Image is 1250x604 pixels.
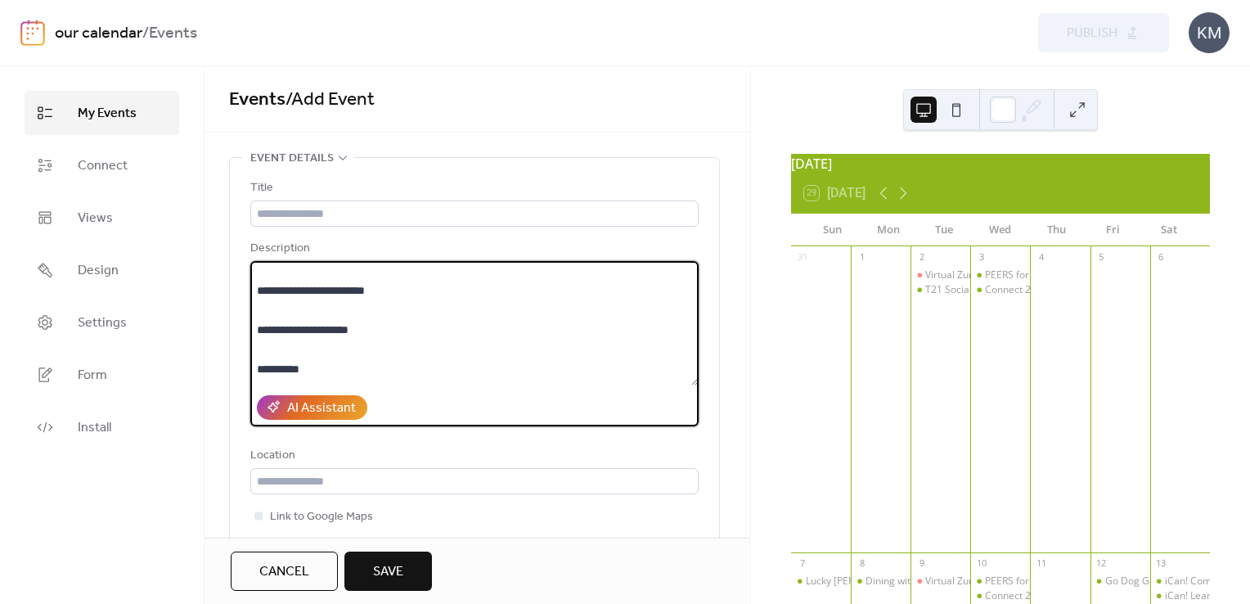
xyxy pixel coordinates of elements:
div: 1 [856,251,868,264]
span: My Events [78,104,137,124]
button: Cancel [231,552,338,591]
div: Lucky Littles and Young Explorers - Orange County Regional History Center [791,575,851,588]
a: our calendar [55,18,142,49]
span: Connect [78,156,128,176]
div: PEERS for Adults ages 18 and up [970,268,1030,282]
div: Connect 21 [970,589,1030,603]
img: logo [20,20,45,46]
button: Save [344,552,432,591]
span: Settings [78,313,127,333]
div: 4 [1035,251,1047,264]
a: Design [25,248,179,292]
a: Connect [25,143,179,187]
div: 2 [915,251,928,264]
a: Install [25,405,179,449]
div: AI Assistant [287,399,356,418]
div: Lucky [PERSON_NAME] and [PERSON_NAME] Explorers - [GEOGRAPHIC_DATA] [806,575,1162,588]
div: T21 Social Network (members 18+) [DATE] [925,283,1120,297]
div: iCan! Communicate [1150,575,1210,588]
div: Connect 21 [970,283,1030,297]
b: Events [149,18,197,49]
div: Dining with Distinction: Fine Dining Classes and Social Skills for Young Adults [866,575,1212,588]
a: My Events [25,91,179,135]
span: Install [78,418,111,438]
span: Save [373,562,403,582]
div: Virtual Zumba with Elyse [911,268,970,282]
div: Sun [804,214,861,246]
div: Dining with Distinction: Fine Dining Classes and Social Skills for Young Adults [851,575,911,588]
div: 5 [1095,251,1108,264]
div: Sat [1140,214,1197,246]
span: Form [78,366,107,385]
span: Link to Google Maps [270,507,373,527]
div: Description [250,239,695,259]
span: Design [78,261,119,281]
div: Location [250,446,695,466]
span: / Add Event [286,82,375,118]
div: 6 [1155,251,1167,264]
div: PEERS for Adults ages [DEMOGRAPHIC_DATA] and up [985,268,1229,282]
div: 8 [856,557,868,570]
div: Virtual Zumba with [PERSON_NAME] [925,268,1090,282]
div: KM [1189,12,1230,53]
div: 10 [975,557,987,570]
span: Views [78,209,113,228]
div: [DATE] [791,154,1210,174]
div: 12 [1095,557,1108,570]
div: Connect 21 [985,589,1036,603]
div: 7 [796,557,808,570]
div: Connect 21 [985,283,1036,297]
div: Mon [860,214,916,246]
div: Fri [1085,214,1141,246]
a: Events [229,82,286,118]
div: Wed [973,214,1029,246]
div: Go Dog Go! | Ve Perro Ve! [1090,575,1150,588]
div: Thu [1028,214,1085,246]
div: T21 Social Network (members 18+) September 2025 [911,283,970,297]
span: Cancel [259,562,309,582]
div: PEERS for Adults ages 18 and up [970,575,1030,588]
a: Form [25,353,179,397]
div: 3 [975,251,987,264]
span: Event details [250,149,334,169]
div: 9 [915,557,928,570]
div: Virtual Zumba with [PERSON_NAME] [925,575,1090,588]
div: PEERS for Adults ages [DEMOGRAPHIC_DATA] and up [985,575,1229,588]
button: AI Assistant [257,395,367,420]
div: Virtual Zumba with Elyse [911,575,970,588]
div: Go Dog Go! | Ve Perro Ve! [1105,575,1224,588]
div: 11 [1035,557,1047,570]
div: Tue [916,214,973,246]
div: 31 [796,251,808,264]
a: Views [25,196,179,240]
b: / [142,18,149,49]
a: Settings [25,300,179,345]
div: iCan! Learn 2025-2026 [1150,589,1210,603]
div: Title [250,178,695,198]
div: 13 [1155,557,1167,570]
